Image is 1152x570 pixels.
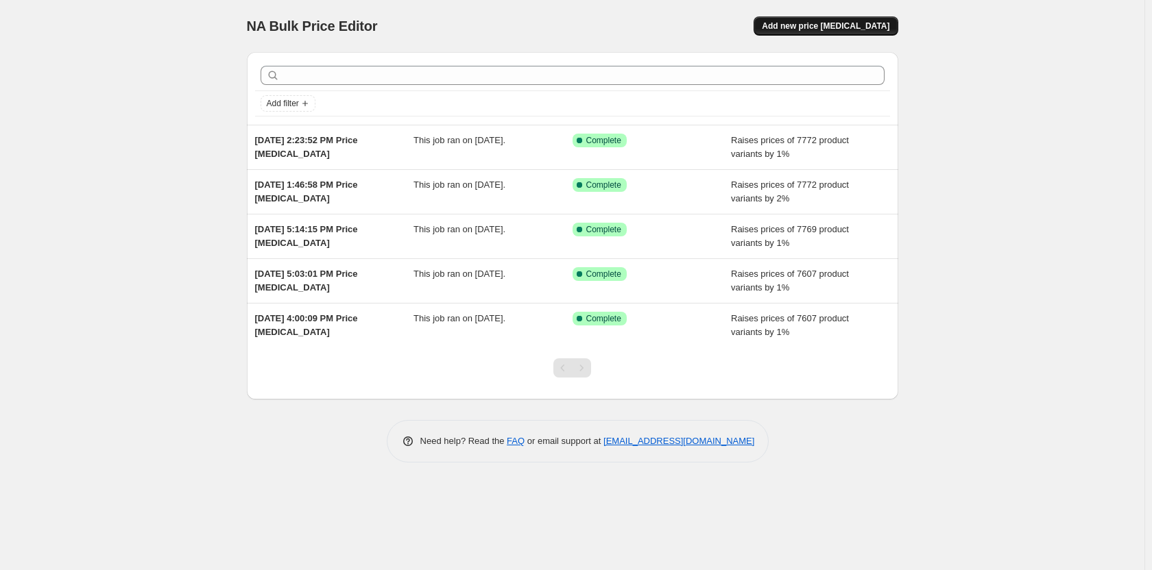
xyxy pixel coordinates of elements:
span: Add filter [267,98,299,109]
a: FAQ [507,436,525,446]
span: Raises prices of 7772 product variants by 2% [731,179,849,203]
span: Complete [586,179,621,190]
span: [DATE] 5:14:15 PM Price [MEDICAL_DATA] [255,224,358,248]
span: This job ran on [DATE]. [413,313,505,323]
span: Raises prices of 7607 product variants by 1% [731,269,849,293]
span: Complete [586,135,621,146]
span: This job ran on [DATE]. [413,224,505,234]
span: Need help? Read the [420,436,507,446]
button: Add new price [MEDICAL_DATA] [754,16,898,36]
span: Complete [586,224,621,235]
span: Complete [586,313,621,324]
span: or email support at [525,436,603,446]
span: This job ran on [DATE]. [413,179,505,190]
span: Raises prices of 7607 product variants by 1% [731,313,849,337]
span: Complete [586,269,621,280]
span: Add new price [MEDICAL_DATA] [762,21,889,32]
span: NA Bulk Price Editor [247,18,378,34]
span: This job ran on [DATE]. [413,269,505,279]
span: [DATE] 1:46:58 PM Price [MEDICAL_DATA] [255,179,358,203]
span: Raises prices of 7769 product variants by 1% [731,224,849,248]
span: [DATE] 5:03:01 PM Price [MEDICAL_DATA] [255,269,358,293]
span: [DATE] 2:23:52 PM Price [MEDICAL_DATA] [255,135,358,159]
span: Raises prices of 7772 product variants by 1% [731,135,849,159]
span: This job ran on [DATE]. [413,135,505,145]
button: Add filter [261,95,315,112]
nav: Pagination [553,358,591,377]
span: [DATE] 4:00:09 PM Price [MEDICAL_DATA] [255,313,358,337]
a: [EMAIL_ADDRESS][DOMAIN_NAME] [603,436,754,446]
